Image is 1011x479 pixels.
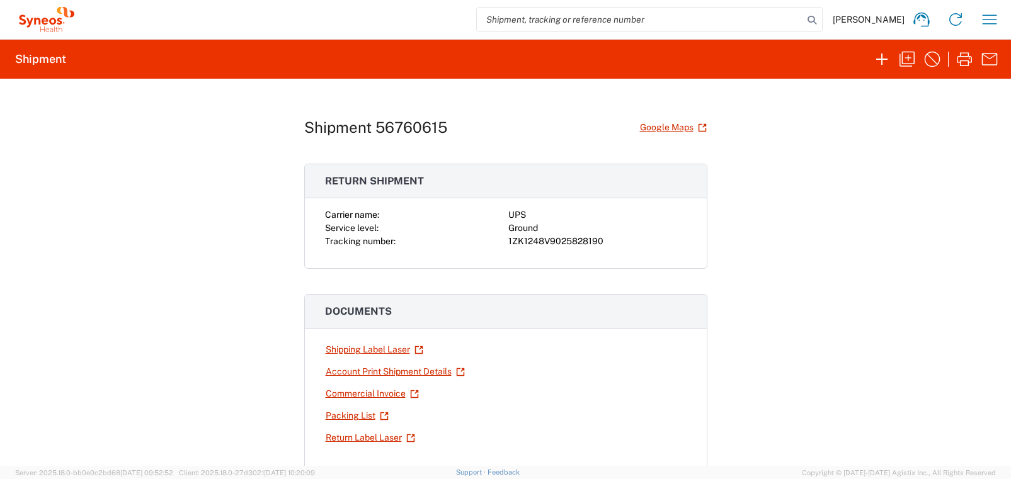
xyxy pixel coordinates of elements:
[639,116,707,138] a: Google Maps
[325,223,379,233] span: Service level:
[833,14,905,25] span: [PERSON_NAME]
[325,427,416,449] a: Return Label Laser
[15,469,173,476] span: Server: 2025.18.0-bb0e0c2bd68
[325,339,424,361] a: Shipping Label Laser
[325,405,389,427] a: Packing List
[508,222,687,235] div: Ground
[325,236,396,246] span: Tracking number:
[325,383,420,405] a: Commercial Invoice
[325,210,379,220] span: Carrier name:
[508,235,687,248] div: 1ZK1248V9025828190
[15,52,66,67] h2: Shipment
[179,469,315,476] span: Client: 2025.18.0-27d3021
[488,468,520,476] a: Feedback
[477,8,803,31] input: Shipment, tracking or reference number
[325,175,424,187] span: Return shipment
[304,118,447,137] h1: Shipment 56760615
[325,305,392,317] span: Documents
[456,468,488,476] a: Support
[325,361,466,383] a: Account Print Shipment Details
[802,467,996,478] span: Copyright © [DATE]-[DATE] Agistix Inc., All Rights Reserved
[120,469,173,476] span: [DATE] 09:52:52
[264,469,315,476] span: [DATE] 10:20:09
[508,208,687,222] div: UPS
